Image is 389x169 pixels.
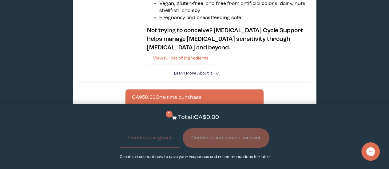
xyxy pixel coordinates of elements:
[147,52,214,64] button: View full list of ingredients
[358,140,383,163] iframe: Gorgias live chat messenger
[147,26,310,52] h3: Not trying to conceive? [MEDICAL_DATA] Cycle Support helps manage [MEDICAL_DATA] sensitivity thro...
[183,128,269,148] button: Continue and create account
[174,71,215,76] summary: Learn More About it <
[214,72,220,75] i: <
[120,154,270,160] p: Create an account now to save your responses and recommendations for later
[178,113,219,122] p: Total: CA$0.00
[174,71,212,75] span: Learn More About it
[120,128,180,148] button: Continue as guest
[159,14,310,21] li: Pregnancy and breastfeeding safe
[166,111,173,117] span: 0
[159,0,310,14] li: Vegan, gluten-free, and free from artificial colors, dairy, nuts, shellfish, and soy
